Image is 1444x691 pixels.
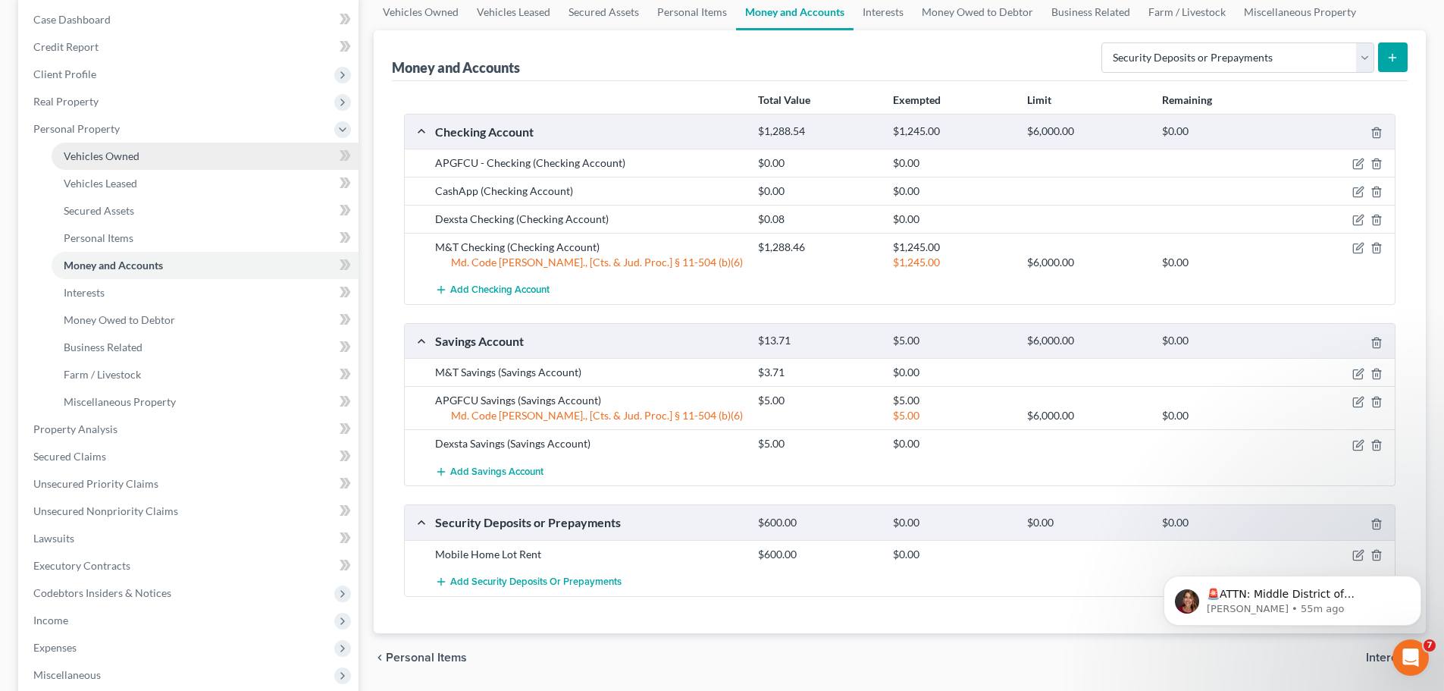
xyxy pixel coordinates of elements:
span: Add Security Deposits or Prepayments [450,576,622,588]
strong: Exempted [893,93,941,106]
span: Farm / Livestock [64,368,141,381]
a: Money and Accounts [52,252,359,279]
div: $0.00 [885,155,1020,171]
div: $1,245.00 [885,255,1020,270]
iframe: Intercom notifications message [1141,544,1444,650]
span: Secured Claims [33,450,106,463]
span: Vehicles Leased [64,177,137,190]
span: Executory Contracts [33,559,130,572]
div: $6,000.00 [1020,124,1154,139]
a: Interests [52,279,359,306]
div: $0.00 [885,365,1020,380]
span: Add Savings Account [450,466,543,478]
div: Mobile Home Lot Rent [428,547,750,562]
div: $0.00 [885,547,1020,562]
div: $5.00 [750,436,885,451]
span: Credit Report [33,40,99,53]
div: $3.71 [750,365,885,380]
div: $600.00 [750,547,885,562]
strong: Limit [1027,93,1051,106]
span: Unsecured Nonpriority Claims [33,504,178,517]
a: Property Analysis [21,416,359,443]
a: Personal Items [52,225,359,252]
a: Lawsuits [21,525,359,552]
span: Expenses [33,641,77,654]
span: Money and Accounts [64,259,163,272]
a: Secured Assets [52,197,359,225]
div: $0.00 [885,212,1020,227]
div: $13.71 [750,334,885,348]
a: Unsecured Nonpriority Claims [21,498,359,525]
a: Case Dashboard [21,6,359,33]
span: 7 [1424,639,1436,652]
div: $0.00 [750,184,885,199]
a: Money Owed to Debtor [52,306,359,334]
div: M&T Checking (Checking Account) [428,240,750,255]
span: Business Related [64,341,143,353]
div: $1,245.00 [885,240,1020,255]
a: Business Related [52,334,359,361]
div: $0.08 [750,212,885,227]
div: Md. Code [PERSON_NAME]., [Cts. & Jud. Proc.] § 11-504 (b)(6) [428,255,750,270]
span: Personal Items [64,231,133,244]
div: $5.00 [885,393,1020,408]
span: Miscellaneous Property [64,395,176,408]
a: Miscellaneous Property [52,388,359,416]
a: Executory Contracts [21,552,359,579]
span: Income [33,614,68,627]
div: APGFCU - Checking (Checking Account) [428,155,750,171]
span: Interests [1366,652,1414,664]
span: Add Checking Account [450,284,550,297]
div: Dexsta Savings (Savings Account) [428,436,750,451]
div: $0.00 [1154,334,1289,348]
button: Add Security Deposits or Prepayments [435,568,622,596]
span: Miscellaneous [33,668,101,681]
div: $6,000.00 [1020,334,1154,348]
div: $1,245.00 [885,124,1020,139]
button: chevron_left Personal Items [374,652,467,664]
span: Interests [64,286,105,299]
div: $0.00 [1020,516,1154,530]
button: Interests chevron_right [1366,652,1426,664]
div: Savings Account [428,333,750,349]
strong: Total Value [758,93,810,106]
strong: Remaining [1162,93,1212,106]
div: $0.00 [885,184,1020,199]
a: Vehicles Owned [52,143,359,170]
div: $0.00 [750,155,885,171]
div: $0.00 [1154,516,1289,530]
span: Vehicles Owned [64,149,139,162]
span: Unsecured Priority Claims [33,477,158,490]
a: Credit Report [21,33,359,61]
div: $600.00 [750,516,885,530]
iframe: Intercom live chat [1392,639,1429,676]
div: $1,288.46 [750,240,885,255]
a: Unsecured Priority Claims [21,470,359,498]
span: Case Dashboard [33,13,111,26]
div: $0.00 [885,436,1020,451]
span: Secured Assets [64,204,134,217]
span: Codebtors Insiders & Notices [33,586,171,599]
div: $1,288.54 [750,124,885,139]
i: chevron_left [374,652,386,664]
div: Dexsta Checking (Checking Account) [428,212,750,227]
div: $5.00 [750,393,885,408]
div: $6,000.00 [1020,255,1154,270]
div: $0.00 [1154,408,1289,423]
a: Farm / Livestock [52,361,359,388]
span: Property Analysis [33,422,117,435]
span: Personal Property [33,122,120,135]
div: $5.00 [885,408,1020,423]
div: M&T Savings (Savings Account) [428,365,750,380]
div: $5.00 [885,334,1020,348]
a: Secured Claims [21,443,359,470]
span: Lawsuits [33,532,74,545]
span: Client Profile [33,68,96,80]
div: $6,000.00 [1020,408,1154,423]
div: $0.00 [1154,124,1289,139]
div: Checking Account [428,124,750,140]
